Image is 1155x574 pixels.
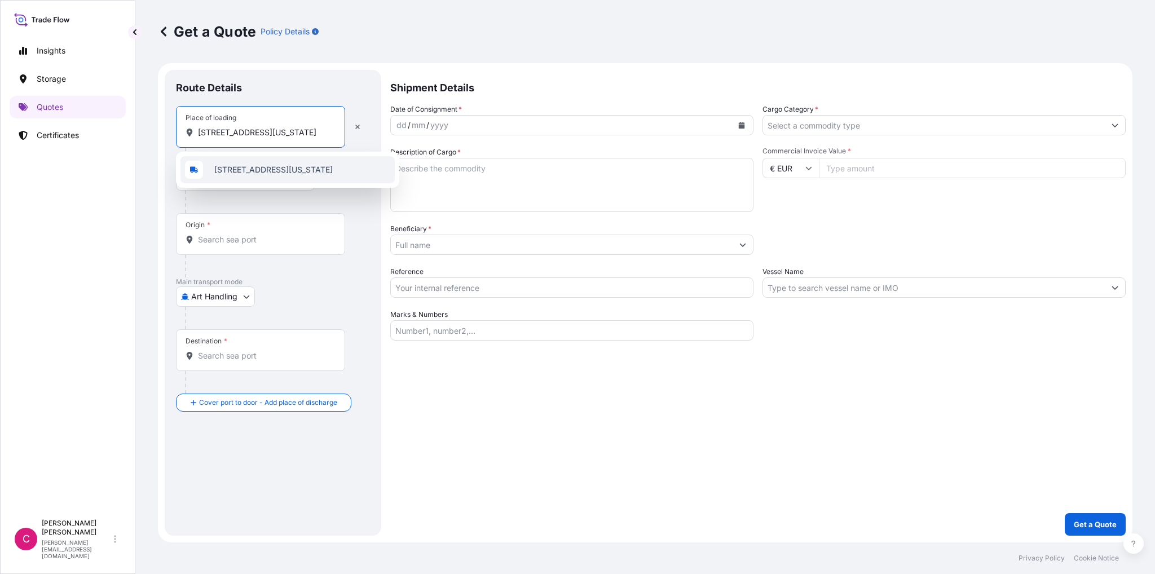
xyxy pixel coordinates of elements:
span: Commercial Invoice Value [762,147,1126,156]
p: Quotes [37,101,63,113]
input: Destination [198,350,331,361]
span: [STREET_ADDRESS][US_STATE] [214,164,333,175]
p: Get a Quote [158,23,256,41]
div: month, [411,118,426,132]
p: [PERSON_NAME] [PERSON_NAME] [42,519,112,537]
button: Select transport [176,286,255,307]
button: Show suggestions [1105,277,1125,298]
p: Privacy Policy [1019,554,1065,563]
label: Marks & Numbers [390,309,448,320]
label: Cargo Category [762,104,818,115]
button: Calendar [733,116,751,134]
p: Route Details [176,81,242,95]
span: Art Handling [191,291,237,302]
div: Show suggestions [176,152,399,188]
input: Type amount [819,158,1126,178]
input: Your internal reference [390,277,753,298]
p: Cookie Notice [1074,554,1119,563]
div: year, [429,118,449,132]
span: Cover port to door - Add place of discharge [199,397,337,408]
input: Number1, number2,... [390,320,753,341]
div: / [408,118,411,132]
span: C [23,533,30,545]
div: day, [395,118,408,132]
div: Place of loading [186,113,236,122]
label: Description of Cargo [390,147,461,158]
input: Origin [198,234,331,245]
button: Show suggestions [733,235,753,255]
div: Destination [186,337,227,346]
button: Show suggestions [1105,115,1125,135]
p: Storage [37,73,66,85]
input: Place of loading [198,127,331,138]
p: Insights [37,45,65,56]
label: Beneficiary [390,223,431,235]
label: Vessel Name [762,266,804,277]
p: [PERSON_NAME][EMAIL_ADDRESS][DOMAIN_NAME] [42,539,112,559]
div: / [426,118,429,132]
input: Type to search vessel name or IMO [763,277,1105,298]
label: Reference [390,266,424,277]
div: Origin [186,220,210,229]
input: Full name [391,235,733,255]
p: Certificates [37,130,79,141]
p: Policy Details [261,26,310,37]
p: Get a Quote [1074,519,1117,530]
span: Date of Consignment [390,104,462,115]
input: Select a commodity type [763,115,1105,135]
p: Main transport mode [176,277,370,286]
p: Shipment Details [390,70,1126,104]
